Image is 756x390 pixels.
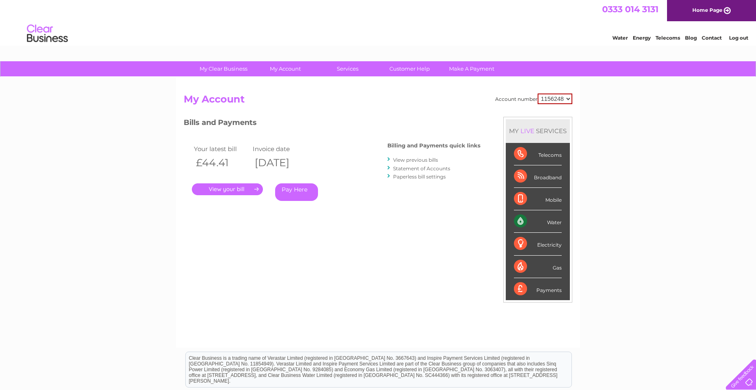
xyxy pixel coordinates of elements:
[438,61,505,76] a: Make A Payment
[495,94,572,104] div: Account number
[506,119,570,143] div: MY SERVICES
[514,233,562,255] div: Electricity
[519,127,536,135] div: LIVE
[192,183,263,195] a: .
[314,61,381,76] a: Services
[633,35,651,41] a: Energy
[190,61,257,76] a: My Clear Business
[184,94,572,109] h2: My Account
[393,157,438,163] a: View previous bills
[393,165,450,172] a: Statement of Accounts
[729,35,748,41] a: Log out
[192,154,251,171] th: £44.41
[514,143,562,165] div: Telecoms
[376,61,443,76] a: Customer Help
[184,117,480,131] h3: Bills and Payments
[656,35,680,41] a: Telecoms
[27,21,68,46] img: logo.png
[602,4,658,14] a: 0333 014 3131
[393,174,446,180] a: Paperless bill settings
[514,210,562,233] div: Water
[387,143,480,149] h4: Billing and Payments quick links
[702,35,722,41] a: Contact
[275,183,318,201] a: Pay Here
[251,154,309,171] th: [DATE]
[612,35,628,41] a: Water
[251,143,309,154] td: Invoice date
[252,61,319,76] a: My Account
[514,278,562,300] div: Payments
[514,165,562,188] div: Broadband
[186,4,571,40] div: Clear Business is a trading name of Verastar Limited (registered in [GEOGRAPHIC_DATA] No. 3667643...
[192,143,251,154] td: Your latest bill
[685,35,697,41] a: Blog
[514,256,562,278] div: Gas
[514,188,562,210] div: Mobile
